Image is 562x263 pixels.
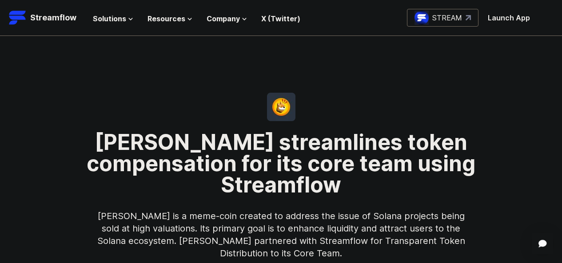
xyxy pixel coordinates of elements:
h1: [PERSON_NAME] streamlines token compensation for its core team using Streamflow [68,121,494,196]
a: Streamflow [9,9,84,27]
img: Streamflow Logo [9,9,27,27]
span: Company [207,13,240,24]
div: Open Intercom Messenger [532,233,553,254]
span: Solutions [93,13,126,24]
button: Launch App [482,9,535,27]
span: Resources [147,13,185,24]
img: top-right-arrow.svg [466,15,471,20]
button: Resources [147,13,192,24]
img: streamflow-logo-circle.png [415,11,429,25]
button: Company [207,13,247,24]
a: STREAM [407,9,478,27]
p: Streamflow [30,12,76,24]
img: Bonk [267,93,295,121]
a: X (Twitter) [261,14,300,23]
p: STREAM [432,12,462,23]
button: Solutions [93,13,133,24]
